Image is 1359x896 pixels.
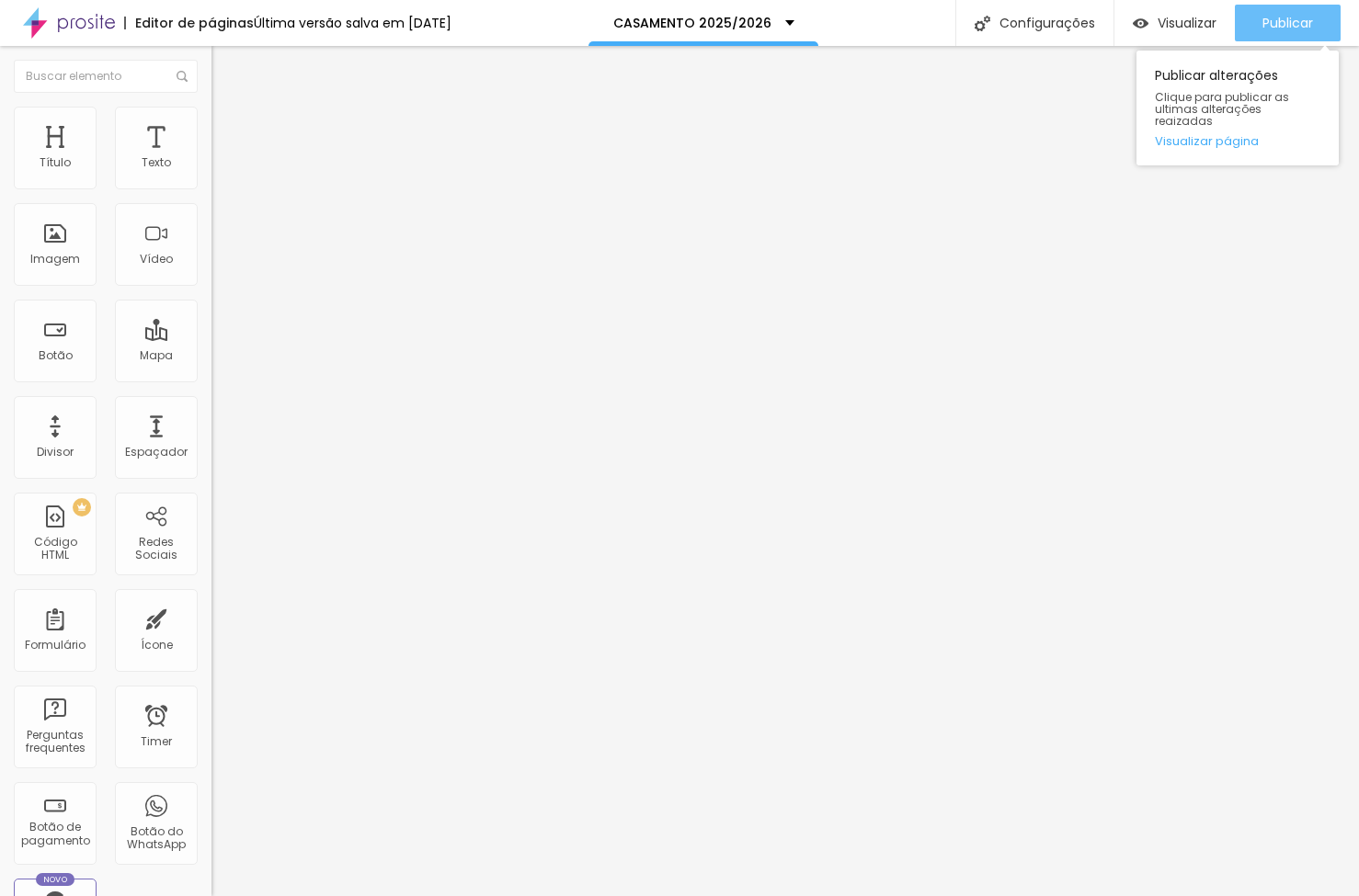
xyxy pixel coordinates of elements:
[120,536,192,562] div: Redes Sociais
[140,349,173,362] div: Mapa
[254,17,451,29] div: Última versão salva em [DATE]
[120,825,192,852] div: Botão do WhatsApp
[1114,5,1235,41] button: Visualizar
[37,446,74,459] div: Divisor
[18,821,91,847] div: Botão de pagamento
[1262,16,1313,30] span: Publicar
[125,446,188,459] div: Espaçador
[25,639,86,652] div: Formulário
[142,156,171,169] div: Texto
[141,639,173,652] div: Ícone
[141,735,172,748] div: Timer
[39,349,73,362] div: Botão
[36,873,75,886] div: Novo
[1235,5,1341,41] button: Publicar
[177,71,188,82] img: Icone
[1155,135,1320,147] a: Visualizar página
[613,17,771,29] p: CASAMENTO 2025/2026
[1136,51,1339,165] div: Publicar alterações
[40,156,71,169] div: Título
[1133,16,1148,31] img: view-1.svg
[1155,91,1320,128] span: Clique para publicar as ultimas alterações reaizadas
[1158,16,1216,30] span: Visualizar
[211,46,1359,896] iframe: Editor
[18,536,91,562] div: Código HTML
[124,17,254,29] div: Editor de páginas
[14,60,198,93] input: Buscar elemento
[30,253,80,266] div: Imagem
[975,16,990,31] img: Icone
[140,253,173,266] div: Vídeo
[18,729,91,755] div: Perguntas frequentes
